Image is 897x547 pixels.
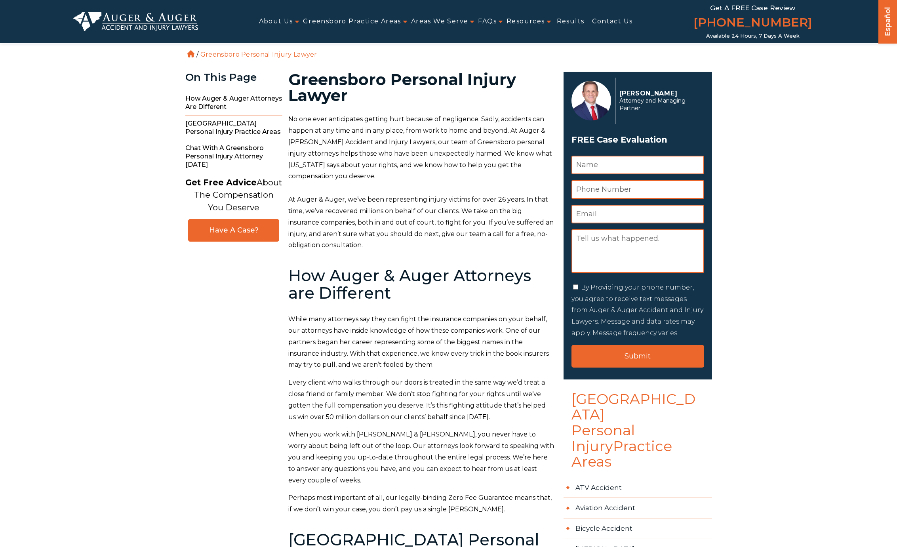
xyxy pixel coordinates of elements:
[288,72,554,103] h1: Greensboro Personal Injury Lawyer
[185,116,282,141] span: [GEOGRAPHIC_DATA] Personal Injury Practice Areas
[478,13,497,30] a: FAQs
[564,391,712,478] span: [GEOGRAPHIC_DATA] Personal Injury
[188,219,279,242] a: Have A Case?
[571,180,704,199] input: Phone Number
[288,114,554,182] p: No one ever anticipates getting hurt because of negligence. Sadly, accidents can happen at any ti...
[571,345,704,368] input: Submit
[288,429,554,486] p: When you work with [PERSON_NAME] & [PERSON_NAME], you never have to worry about being left out of...
[185,72,282,83] div: On This Page
[571,156,704,174] input: Name
[571,437,672,471] span: Practice Areas
[571,205,704,223] input: Email
[187,50,194,57] a: Home
[185,140,282,173] span: Chat with a Greensboro Personal Injury Attorney [DATE]
[288,194,554,251] p: At Auger & Auger, we’ve been representing injury victims for over 26 years. In that time, we’ve r...
[185,91,282,116] span: How Auger & Auger Attorneys are Different
[571,132,704,147] span: FREE Case Evaluation
[619,90,700,97] p: [PERSON_NAME]
[259,13,293,30] a: About Us
[303,13,401,30] a: Greensboro Practice Areas
[288,492,554,515] p: Perhaps most important of all, our legally-binding Zero Fee Guarantee means that, if we don’t win...
[73,12,198,31] img: Auger & Auger Accident and Injury Lawyers Logo
[411,13,468,30] a: Areas We Serve
[288,314,554,371] p: While many attorneys say they can fight the insurance companies on your behalf, our attorneys hav...
[288,377,554,423] p: Every client who walks through our doors is treated in the same way we’d treat a close friend or ...
[571,284,703,337] label: By Providing your phone number, you agree to receive text messages from Auger & Auger Accident an...
[710,4,795,12] span: Get a FREE Case Review
[564,518,712,539] a: Bicycle Accident
[592,13,632,30] a: Contact Us
[507,13,545,30] a: Resources
[571,81,611,120] img: Herbert Auger
[288,267,554,302] h2: How Auger & Auger Attorneys are Different
[564,498,712,518] a: Aviation Accident
[200,51,317,58] a: Greensboro Personal Injury Lawyer
[564,478,712,498] a: ATV Accident
[185,176,282,214] p: About The Compensation You Deserve
[196,226,271,235] span: Have A Case?
[693,14,812,33] a: [PHONE_NUMBER]
[706,33,800,39] span: Available 24 Hours, 7 Days a Week
[185,177,257,187] strong: Get Free Advice
[557,13,585,30] a: Results
[619,97,700,112] span: Attorney and Managing Partner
